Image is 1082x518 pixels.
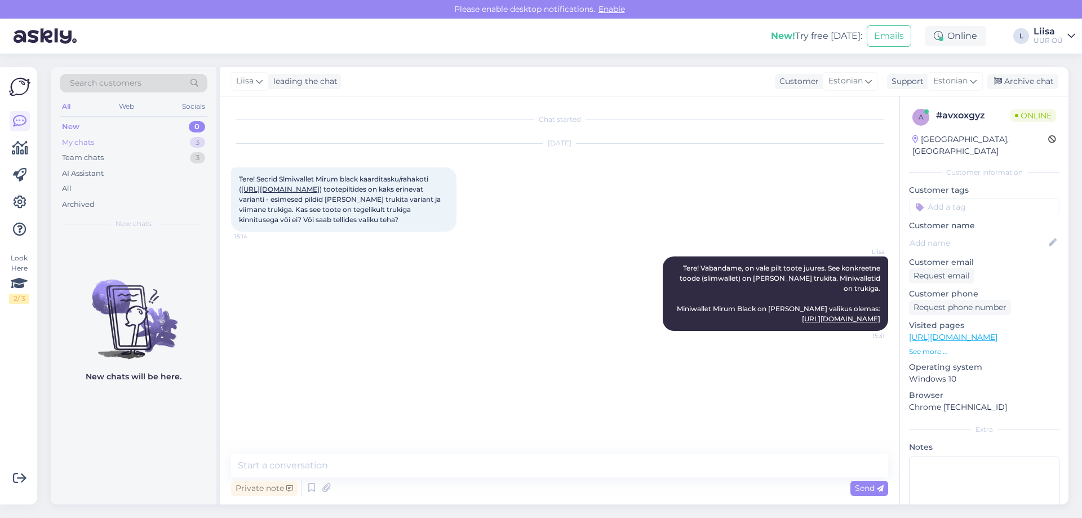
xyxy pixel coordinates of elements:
[909,300,1011,315] div: Request phone number
[909,389,1059,401] p: Browser
[239,175,442,224] span: Tere! Secrid Slmiwallet Mirum black kaarditasku/rahakoti ( ) tootepiltides on kaks erinevat varia...
[9,253,29,304] div: Look Here
[909,220,1059,232] p: Customer name
[1034,27,1063,36] div: Liisa
[62,168,104,179] div: AI Assistant
[60,99,73,114] div: All
[919,113,924,121] span: a
[909,373,1059,385] p: Windows 10
[51,259,216,361] img: No chats
[909,184,1059,196] p: Customer tags
[116,219,152,229] span: New chats
[909,198,1059,215] input: Add a tag
[190,152,205,163] div: 3
[842,247,885,256] span: Liisa
[1010,109,1056,122] span: Online
[909,288,1059,300] p: Customer phone
[909,332,997,342] a: [URL][DOMAIN_NAME]
[771,30,795,41] b: New!
[62,183,72,194] div: All
[909,347,1059,357] p: See more ...
[987,74,1058,89] div: Archive chat
[925,26,986,46] div: Online
[231,138,888,148] div: [DATE]
[1034,27,1075,45] a: LiisaUUR OÜ
[9,294,29,304] div: 2 / 3
[117,99,136,114] div: Web
[933,75,968,87] span: Estonian
[234,232,277,241] span: 15:14
[595,4,628,14] span: Enable
[855,483,884,493] span: Send
[62,152,104,163] div: Team chats
[677,264,882,323] span: Tere! Vabandame, on vale pilt toote juures. See konkreetne toode (slimwallet) on [PERSON_NAME] tr...
[241,185,320,193] a: [URL][DOMAIN_NAME]
[842,331,885,340] span: 15:31
[771,29,862,43] div: Try free [DATE]:
[828,75,863,87] span: Estonian
[70,77,141,89] span: Search customers
[86,371,181,383] p: New chats will be here.
[775,76,819,87] div: Customer
[909,167,1059,178] div: Customer information
[189,121,205,132] div: 0
[236,75,254,87] span: Liisa
[909,361,1059,373] p: Operating system
[231,481,298,496] div: Private note
[802,315,880,323] a: [URL][DOMAIN_NAME]
[62,137,94,148] div: My chats
[867,25,911,47] button: Emails
[1034,36,1063,45] div: UUR OÜ
[909,401,1059,413] p: Chrome [TECHNICAL_ID]
[910,237,1046,249] input: Add name
[1013,28,1029,44] div: L
[180,99,207,114] div: Socials
[909,424,1059,435] div: Extra
[912,134,1048,157] div: [GEOGRAPHIC_DATA], [GEOGRAPHIC_DATA]
[62,121,79,132] div: New
[231,114,888,125] div: Chat started
[909,441,1059,453] p: Notes
[936,109,1010,122] div: # avxoxgyz
[887,76,924,87] div: Support
[190,137,205,148] div: 3
[62,199,95,210] div: Archived
[269,76,338,87] div: leading the chat
[909,320,1059,331] p: Visited pages
[9,76,30,98] img: Askly Logo
[909,268,974,284] div: Request email
[909,256,1059,268] p: Customer email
